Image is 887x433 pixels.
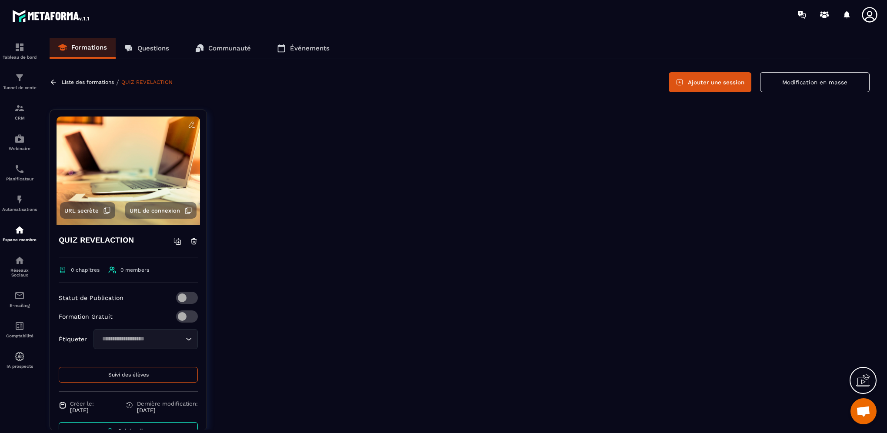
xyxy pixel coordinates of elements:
[59,313,113,320] p: Formation Gratuit
[59,336,87,343] p: Étiqueter
[14,351,25,362] img: automations
[14,290,25,301] img: email
[2,364,37,369] p: IA prospects
[2,218,37,249] a: automationsautomationsEspace membre
[108,372,149,378] span: Suivi des élèves
[130,207,180,214] span: URL de connexion
[760,72,870,92] button: Modification en masse
[2,249,37,284] a: social-networksocial-networkRéseaux Sociaux
[120,267,149,273] span: 0 members
[59,234,134,246] h4: QUIZ REVELACTION
[62,79,114,85] a: Liste des formations
[2,207,37,212] p: Automatisations
[116,38,178,59] a: Questions
[208,44,251,52] p: Communauté
[2,314,37,345] a: accountantaccountantComptabilité
[2,55,37,60] p: Tableau de bord
[2,85,37,90] p: Tunnel de vente
[71,43,107,51] p: Formations
[2,284,37,314] a: emailemailE-mailing
[2,177,37,181] p: Planificateur
[121,79,173,85] a: QUIZ REVELACTION
[99,334,183,344] input: Search for option
[14,73,25,83] img: formation
[14,255,25,266] img: social-network
[14,164,25,174] img: scheduler
[60,202,115,219] button: URL secrète
[50,38,116,59] a: Formations
[70,400,94,407] span: Créer le:
[2,97,37,127] a: formationformationCRM
[14,103,25,113] img: formation
[187,38,260,59] a: Communauté
[14,194,25,205] img: automations
[2,127,37,157] a: automationsautomationsWebinaire
[12,8,90,23] img: logo
[137,400,198,407] span: Dernière modification:
[59,294,123,301] p: Statut de Publication
[14,321,25,331] img: accountant
[669,72,751,92] button: Ajouter une session
[137,407,198,413] p: [DATE]
[70,407,94,413] p: [DATE]
[2,237,37,242] p: Espace membre
[2,188,37,218] a: automationsautomationsAutomatisations
[14,225,25,235] img: automations
[137,44,169,52] p: Questions
[268,38,338,59] a: Événements
[116,78,119,87] span: /
[64,207,99,214] span: URL secrète
[2,146,37,151] p: Webinaire
[93,329,198,349] div: Search for option
[2,157,37,188] a: schedulerschedulerPlanificateur
[14,133,25,144] img: automations
[71,267,100,273] span: 0 chapitres
[2,36,37,66] a: formationformationTableau de bord
[57,117,200,225] img: background
[2,116,37,120] p: CRM
[2,66,37,97] a: formationformationTunnel de vente
[290,44,330,52] p: Événements
[850,398,877,424] a: Ouvrir le chat
[2,333,37,338] p: Comptabilité
[59,367,198,383] button: Suivi des élèves
[2,303,37,308] p: E-mailing
[14,42,25,53] img: formation
[2,268,37,277] p: Réseaux Sociaux
[125,202,197,219] button: URL de connexion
